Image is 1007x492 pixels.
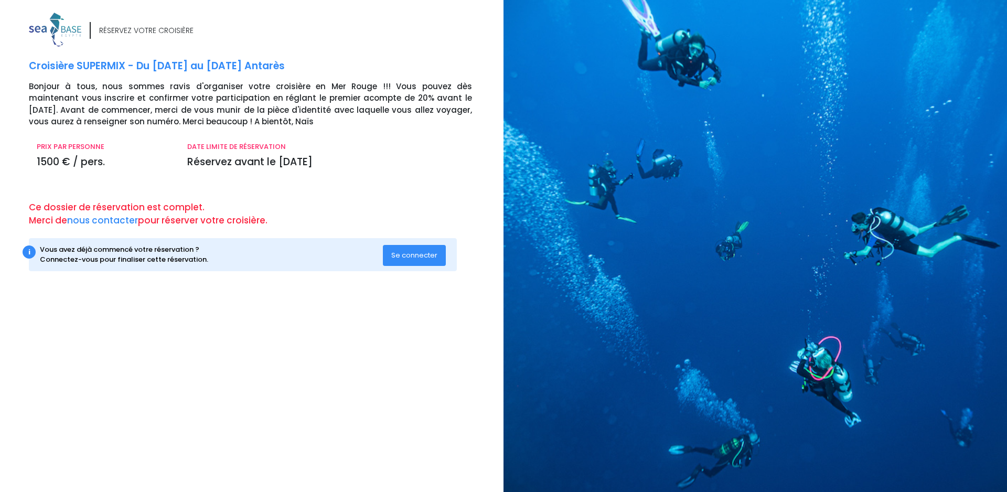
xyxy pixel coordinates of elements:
div: RÉSERVEZ VOTRE CROISIÈRE [99,25,194,36]
span: Se connecter [391,250,437,260]
p: Croisière SUPERMIX - Du [DATE] au [DATE] Antarès [29,59,496,74]
div: Vous avez déjà commencé votre réservation ? Connectez-vous pour finaliser cette réservation. [40,244,383,265]
p: Bonjour à tous, nous sommes ravis d'organiser votre croisière en Mer Rouge !!! Vous pouvez dès ma... [29,81,496,128]
p: Ce dossier de réservation est complet. Merci de pour réserver votre croisière. [29,201,496,228]
p: 1500 € / pers. [37,155,172,170]
p: Réservez avant le [DATE] [187,155,472,170]
div: i [23,245,36,259]
a: Se connecter [383,250,446,259]
button: Se connecter [383,245,446,266]
img: logo_color1.png [29,13,81,47]
p: DATE LIMITE DE RÉSERVATION [187,142,472,152]
p: PRIX PAR PERSONNE [37,142,172,152]
a: nous contacter [67,214,138,227]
